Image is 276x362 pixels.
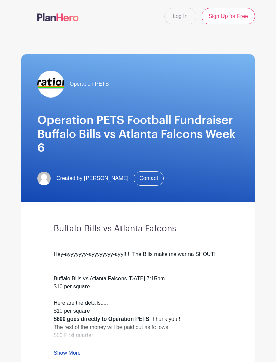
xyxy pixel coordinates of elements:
h3: Buffalo Bills vs Atlanta Falcons [54,224,222,234]
div: ! Thank you!!! [54,315,222,323]
img: logo-507f7623f17ff9eddc593b1ce0a138ce2505c220e1c5a4e2b4648c50719b7d32.svg [37,13,79,21]
div: Buffalo Bills vs Atlanta Falcons [DATE] 7:15pm $10 per square [54,267,222,299]
img: default-ce2991bfa6775e67f084385cd625a349d9dcbb7a52a09fb2fda1e96e2d18dcdb.png [37,172,51,185]
span: Created by [PERSON_NAME] [56,174,128,183]
a: Show More [54,350,81,358]
div: The rest of the money will be paid out as follows. [54,323,222,331]
div: Hey-ayyyyyyy-ayyyyyyyy-ayy!!!!! The Bills make me wanna SHOUT! [54,242,222,267]
strong: $600 goes directly to Operation PETS [54,316,149,322]
div: $10 per square [54,307,222,315]
h1: Operation PETS Football Fundraiser Buffalo Bills vs Atlanta Falcons Week 6 [37,114,239,155]
span: Operation PETS [70,80,109,88]
a: Log In [164,8,196,24]
div: Here are the details..... [54,299,222,307]
div: $50 First quarter [54,331,222,339]
a: Sign Up for Free [202,8,255,24]
img: logo%20reduced%20for%20Plan%20Hero.jpg [37,71,64,98]
a: Contact [134,171,164,186]
div: $100 Half time [54,339,222,347]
